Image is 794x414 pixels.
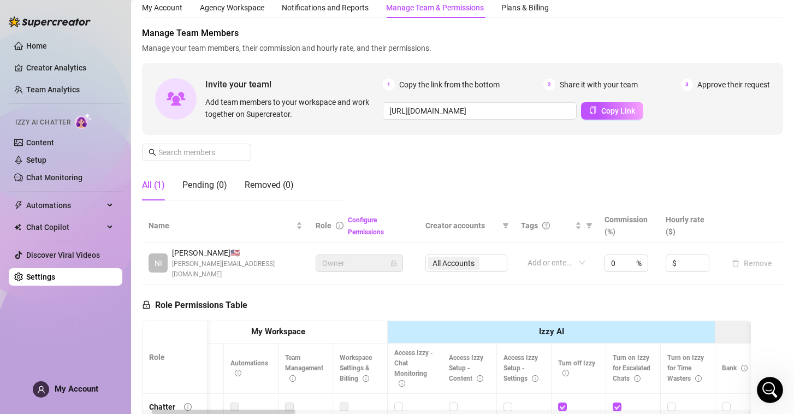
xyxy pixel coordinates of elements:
div: Chatter [149,401,175,413]
span: Chat Copilot [26,218,104,236]
p: A few hours [92,14,134,25]
iframe: Intercom live chat [757,377,783,403]
span: Role [316,221,331,230]
span: My Account [55,384,98,394]
strong: Izzy AI [539,327,564,336]
div: Nina says… [9,96,210,128]
span: thunderbolt [14,201,23,210]
span: Automations [26,197,104,214]
span: Turn on Izzy for Time Wasters [667,354,704,382]
button: Emoji picker [17,330,26,339]
span: user [37,386,45,394]
span: info-circle [532,375,538,382]
span: Bank [722,364,748,372]
span: Access Izzy Setup - Settings [503,354,538,382]
div: Hey, What brings you here [DATE]? [17,69,152,80]
span: Team Management [285,354,323,382]
span: Invite your team! [205,78,383,91]
th: Name [142,209,309,243]
span: Copy Link [601,107,635,115]
span: Automations [230,359,268,377]
span: Access Izzy - Chat Monitoring [394,349,433,388]
div: Pending (0) [182,179,227,192]
span: copy [589,107,597,114]
div: So sorry to hear that 😣Which feature seems to be causing trouble? We'll be happy to assist! [9,128,179,184]
span: info-circle [399,380,405,387]
div: Something else [133,193,210,217]
span: NI [155,257,162,269]
span: info-circle [363,375,369,382]
div: Nina says… [9,193,210,226]
a: Team Analytics [26,85,80,94]
span: filter [500,217,511,234]
span: info-circle [634,375,641,382]
span: Creator accounts [425,220,498,232]
a: Discover Viral Videos [26,251,100,259]
div: Ella says… [9,63,210,96]
div: Close [192,4,211,24]
span: [PERSON_NAME][EMAIL_ADDRESS][DOMAIN_NAME] [172,259,303,280]
img: Chat Copilot [14,223,21,231]
span: filter [586,222,592,229]
span: Name [149,220,294,232]
span: filter [502,222,509,229]
span: info-circle [289,375,296,382]
div: Notifications and Reports [282,2,369,14]
img: AI Chatter [75,113,92,129]
span: Izzy AI Chatter [15,117,70,128]
button: Upload attachment [52,330,61,339]
div: Removed (0) [245,179,294,192]
div: What is the username of the affected account? [17,232,170,253]
span: Add team members to your workspace and work together on Supercreator. [205,96,378,120]
span: [PERSON_NAME] 🇺🇸 [172,247,303,259]
span: info-circle [184,403,192,411]
a: Chat Monitoring [26,173,82,182]
a: Content [26,138,54,147]
button: Home [171,4,192,25]
span: lock [390,260,397,267]
div: What is the username of the affected account? [9,225,179,259]
span: Tags [521,220,538,232]
a: Creator Analytics [26,59,114,76]
button: Gif picker [34,330,43,339]
span: info-circle [695,375,702,382]
div: I am trying to invite someone to my account and on their side it says it's pending but on my side... [48,275,201,350]
div: Hey, What brings you here [DATE]? [9,63,161,87]
a: Setup [26,156,46,164]
span: Manage your team members, their commission and hourly rate, and their permissions. [142,42,783,54]
span: question-circle [542,222,550,229]
div: All (1) [142,179,165,192]
strong: My Workspace [251,327,305,336]
span: info-circle [741,365,748,371]
span: info-circle [562,370,569,376]
a: Configure Permissions [348,216,384,236]
div: Something else [141,199,201,210]
a: Home [26,42,47,50]
button: Copy Link [581,102,643,120]
span: search [149,149,156,156]
th: Hourly rate ($) [659,209,721,243]
span: Turn off Izzy [558,359,595,377]
h1: 🌟 Supercreator [84,5,152,14]
div: Nina says… [9,268,210,365]
div: Plans & Billing [501,2,549,14]
div: Profile image for Joe [62,6,79,23]
div: My Account [142,2,182,14]
textarea: Message… [9,307,209,326]
img: Profile image for Ella [46,6,64,23]
span: filter [584,217,595,234]
div: Ella says… [9,128,210,192]
span: Approve their request [697,79,770,91]
span: 1 [383,79,395,91]
span: 2 [543,79,555,91]
div: Report Bug 🐛 [146,102,201,113]
button: go back [7,4,28,25]
span: Turn on Izzy for Escalated Chats [613,354,650,382]
img: logo-BBDzfeDw.svg [9,16,91,27]
span: Owner [322,255,396,271]
button: Send a message… [187,326,205,344]
span: Copy the link from the bottom [399,79,500,91]
span: 3 [681,79,693,91]
a: Settings [26,273,55,281]
span: lock [142,300,151,309]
